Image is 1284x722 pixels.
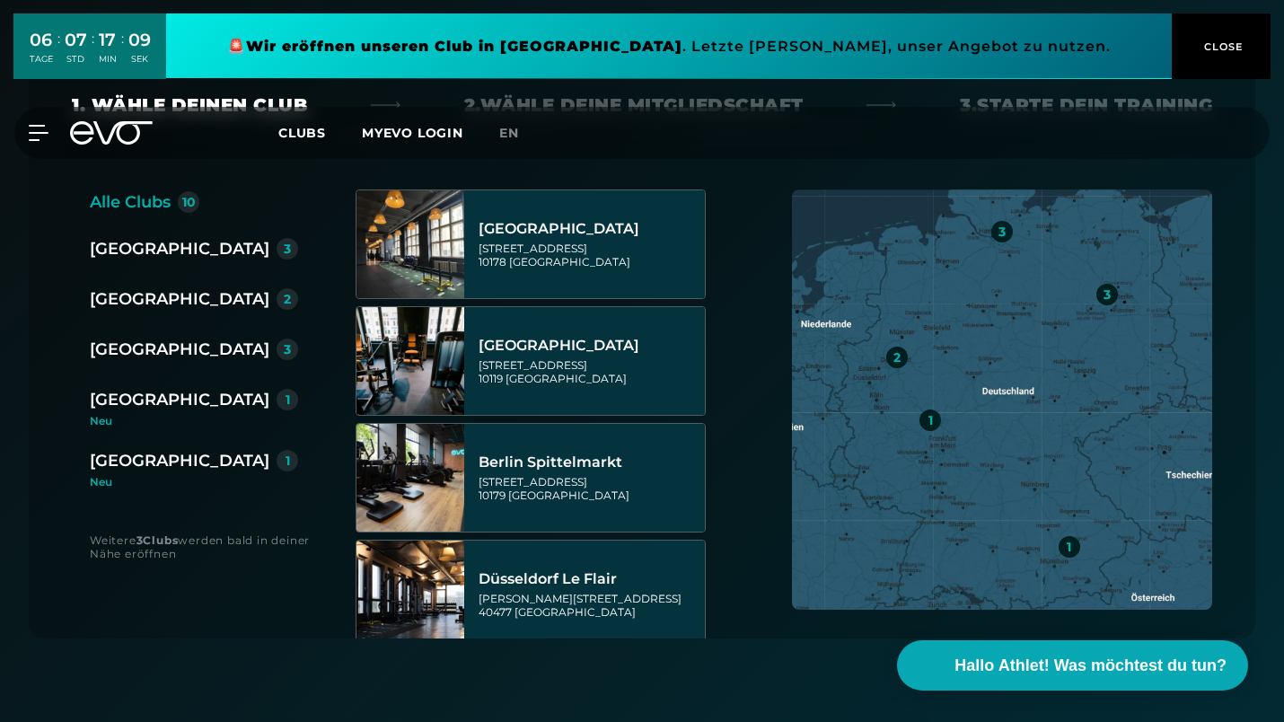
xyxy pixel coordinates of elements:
[128,27,151,53] div: 09
[479,570,699,588] div: Düsseldorf Le Flair
[90,189,171,215] div: Alle Clubs
[90,477,298,488] div: Neu
[90,236,269,261] div: [GEOGRAPHIC_DATA]
[90,387,269,412] div: [GEOGRAPHIC_DATA]
[286,393,290,406] div: 1
[92,29,94,76] div: :
[928,414,933,427] div: 1
[143,533,178,547] strong: Clubs
[182,196,196,208] div: 10
[90,286,269,312] div: [GEOGRAPHIC_DATA]
[479,453,699,471] div: Berlin Spittelmarkt
[479,242,699,269] div: [STREET_ADDRESS] 10178 [GEOGRAPHIC_DATA]
[65,53,87,66] div: STD
[30,27,53,53] div: 06
[278,124,362,141] a: Clubs
[99,27,117,53] div: 17
[99,53,117,66] div: MIN
[284,293,291,305] div: 2
[90,416,312,427] div: Neu
[479,592,699,619] div: [PERSON_NAME][STREET_ADDRESS] 40477 [GEOGRAPHIC_DATA]
[897,640,1248,691] button: Hallo Athlet! Was möchtest du tun?
[128,53,151,66] div: SEK
[954,654,1227,678] span: Hallo Athlet! Was möchtest du tun?
[1067,541,1071,553] div: 1
[998,225,1006,238] div: 3
[1200,39,1244,55] span: CLOSE
[356,541,464,648] img: Düsseldorf Le Flair
[90,533,320,560] div: Weitere werden bald in deiner Nähe eröffnen
[90,337,269,362] div: [GEOGRAPHIC_DATA]
[90,448,269,473] div: [GEOGRAPHIC_DATA]
[479,220,699,238] div: [GEOGRAPHIC_DATA]
[362,125,463,141] a: MYEVO LOGIN
[356,190,464,298] img: Berlin Alexanderplatz
[893,351,901,364] div: 2
[284,343,291,356] div: 3
[284,242,291,255] div: 3
[286,454,290,467] div: 1
[121,29,124,76] div: :
[57,29,60,76] div: :
[30,53,53,66] div: TAGE
[792,189,1212,610] img: map
[65,27,87,53] div: 07
[479,337,699,355] div: [GEOGRAPHIC_DATA]
[499,123,541,144] a: en
[479,475,699,502] div: [STREET_ADDRESS] 10179 [GEOGRAPHIC_DATA]
[479,358,699,385] div: [STREET_ADDRESS] 10119 [GEOGRAPHIC_DATA]
[1104,288,1111,301] div: 3
[356,424,464,532] img: Berlin Spittelmarkt
[499,125,519,141] span: en
[1172,13,1271,79] button: CLOSE
[136,533,144,547] strong: 3
[278,125,326,141] span: Clubs
[356,307,464,415] img: Berlin Rosenthaler Platz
